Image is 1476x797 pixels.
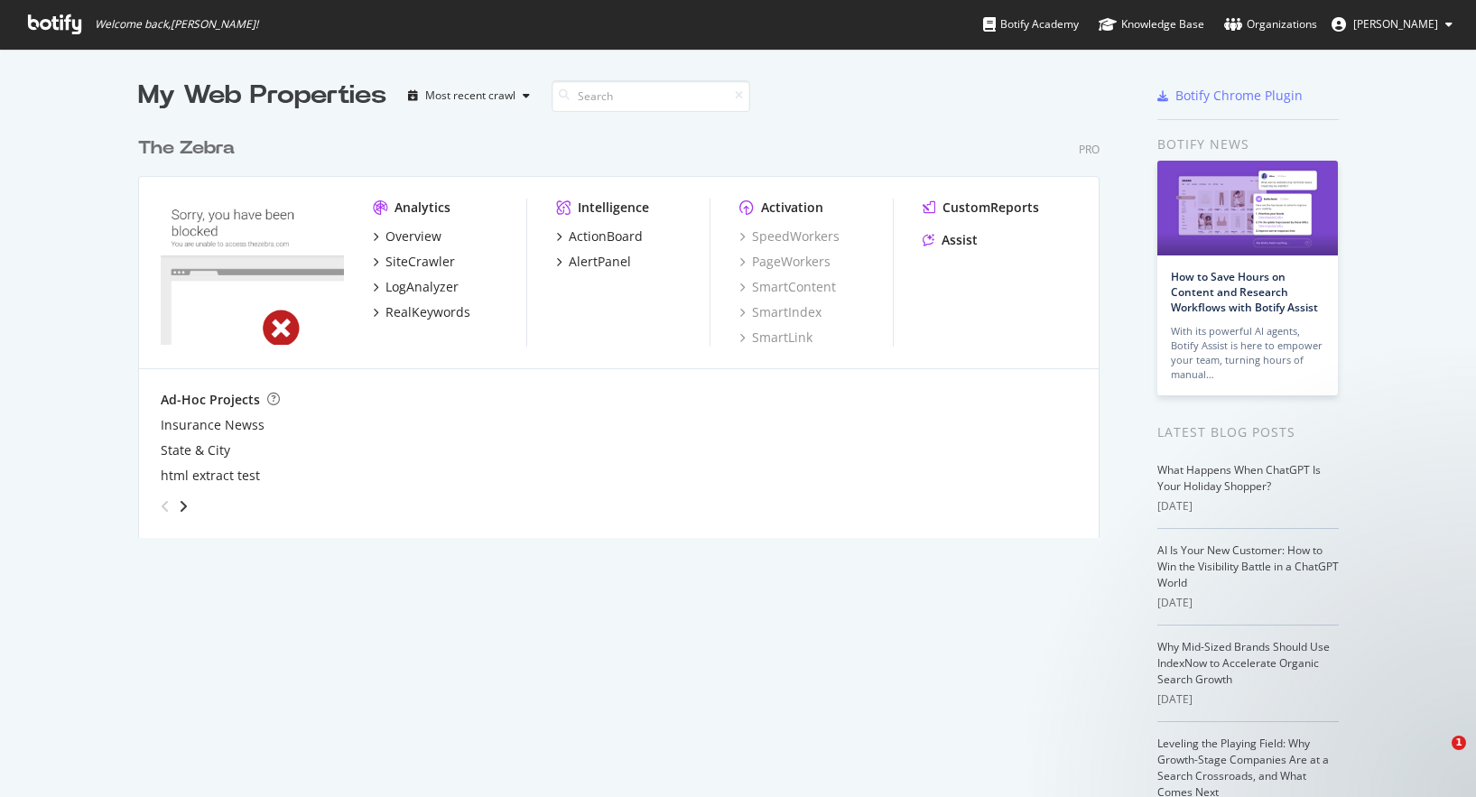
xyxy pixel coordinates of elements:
a: html extract test [161,467,260,485]
div: [DATE] [1157,498,1339,514]
div: grid [138,114,1114,538]
a: SmartIndex [739,303,822,321]
div: LogAnalyzer [385,278,459,296]
div: Pro [1079,142,1100,157]
a: PageWorkers [739,253,831,271]
a: Assist [923,231,978,249]
div: Most recent crawl [425,90,515,101]
input: Search [552,80,750,112]
span: Welcome back, [PERSON_NAME] ! [95,17,258,32]
span: 1 [1452,736,1466,750]
div: Botify Academy [983,15,1079,33]
a: CustomReports [923,199,1039,217]
a: SmartContent [739,278,836,296]
a: LogAnalyzer [373,278,459,296]
span: Michael Engeling [1353,16,1438,32]
div: SiteCrawler [385,253,455,271]
a: ActionBoard [556,227,643,246]
a: AI Is Your New Customer: How to Win the Visibility Battle in a ChatGPT World [1157,542,1339,590]
a: Botify Chrome Plugin [1157,87,1303,105]
div: The Zebra [138,135,235,162]
div: Overview [385,227,441,246]
button: [PERSON_NAME] [1317,10,1467,39]
div: Knowledge Base [1099,15,1204,33]
img: How to Save Hours on Content and Research Workflows with Botify Assist [1157,161,1338,255]
div: Organizations [1224,15,1317,33]
div: Assist [942,231,978,249]
a: The Zebra [138,135,242,162]
a: SmartLink [739,329,812,347]
div: AlertPanel [569,253,631,271]
a: SpeedWorkers [739,227,840,246]
button: Most recent crawl [401,81,537,110]
div: Botify news [1157,134,1339,154]
a: SiteCrawler [373,253,455,271]
div: Ad-Hoc Projects [161,391,260,409]
div: CustomReports [942,199,1039,217]
div: angle-right [177,497,190,515]
a: State & City [161,441,230,459]
iframe: Intercom live chat [1415,736,1458,779]
div: Analytics [395,199,450,217]
div: RealKeywords [385,303,470,321]
a: RealKeywords [373,303,470,321]
a: AlertPanel [556,253,631,271]
div: Botify Chrome Plugin [1175,87,1303,105]
div: [DATE] [1157,595,1339,611]
a: Insurance Newss [161,416,265,434]
img: thezebra.com [161,199,344,345]
div: ActionBoard [569,227,643,246]
div: angle-left [153,492,177,521]
a: Overview [373,227,441,246]
div: My Web Properties [138,78,386,114]
div: Activation [761,199,823,217]
div: Latest Blog Posts [1157,422,1339,442]
div: Intelligence [578,199,649,217]
div: With its powerful AI agents, Botify Assist is here to empower your team, turning hours of manual… [1171,324,1324,382]
a: How to Save Hours on Content and Research Workflows with Botify Assist [1171,269,1318,315]
a: What Happens When ChatGPT Is Your Holiday Shopper? [1157,462,1321,494]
